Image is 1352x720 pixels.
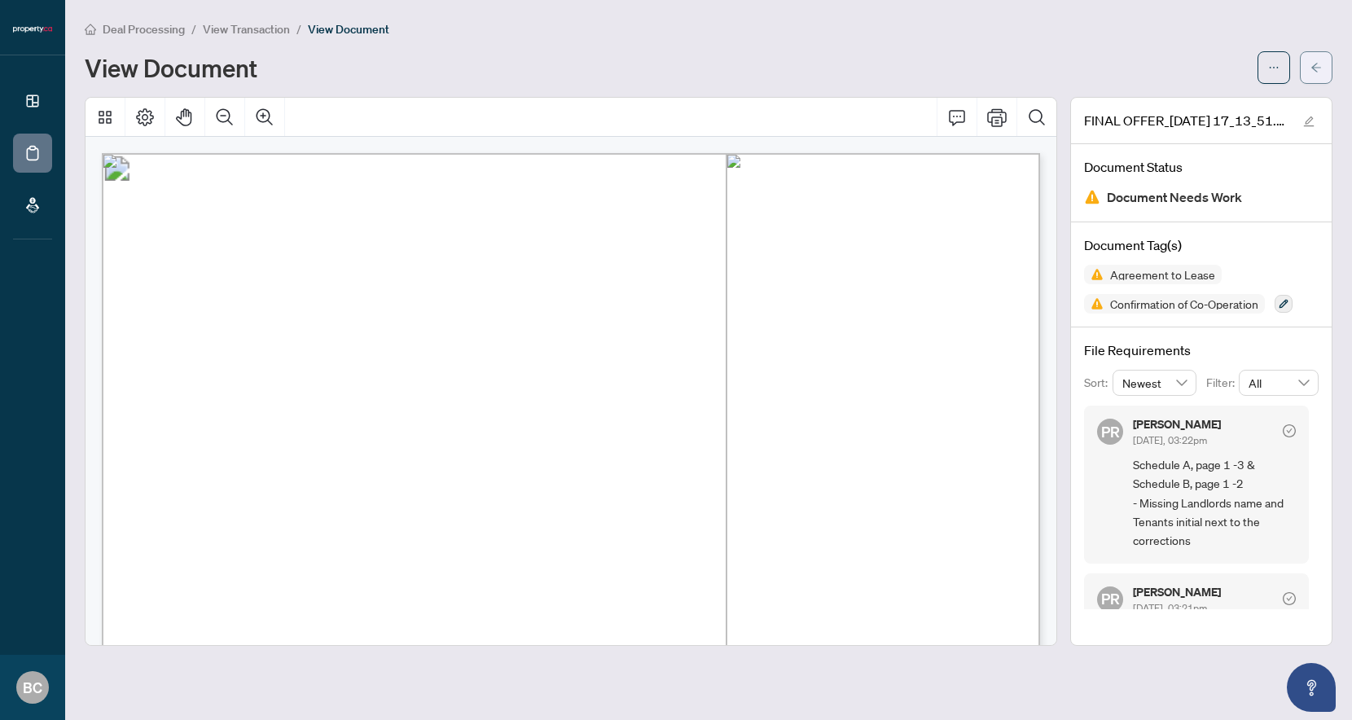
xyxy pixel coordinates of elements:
[1249,371,1309,395] span: All
[1303,116,1315,127] span: edit
[1133,434,1207,446] span: [DATE], 03:22pm
[1084,235,1319,255] h4: Document Tag(s)
[1283,592,1296,605] span: check-circle
[1101,420,1120,443] span: PR
[1268,62,1280,73] span: ellipsis
[308,22,389,37] span: View Document
[1283,424,1296,437] span: check-circle
[1084,111,1288,130] span: FINAL OFFER_[DATE] 17_13_51.pdf
[203,22,290,37] span: View Transaction
[1310,62,1322,73] span: arrow-left
[1084,340,1319,360] h4: File Requirements
[1122,371,1187,395] span: Newest
[85,55,257,81] h1: View Document
[103,22,185,37] span: Deal Processing
[191,20,196,38] li: /
[296,20,301,38] li: /
[1084,189,1100,205] img: Document Status
[1133,419,1221,430] h5: [PERSON_NAME]
[1084,157,1319,177] h4: Document Status
[1084,374,1113,392] p: Sort:
[85,24,96,35] span: home
[1101,587,1120,610] span: PR
[1084,265,1104,284] img: Status Icon
[1107,187,1242,209] span: Document Needs Work
[13,24,52,34] img: logo
[1287,663,1336,712] button: Open asap
[1133,455,1296,551] span: Schedule A, page 1 -3 & Schedule B, page 1 -2 - Missing Landlords name and Tenants initial next t...
[1133,586,1221,598] h5: [PERSON_NAME]
[1206,374,1239,392] p: Filter:
[23,676,42,699] span: BC
[1084,294,1104,314] img: Status Icon
[1104,269,1222,280] span: Agreement to Lease
[1133,602,1207,614] span: [DATE], 03:21pm
[1104,298,1265,310] span: Confirmation of Co-Operation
